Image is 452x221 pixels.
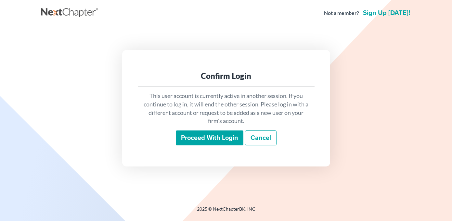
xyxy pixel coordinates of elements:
strong: Not a member? [324,9,359,17]
a: Cancel [245,130,277,145]
div: 2025 © NextChapterBK, INC [41,206,411,217]
div: Confirm Login [143,71,309,81]
input: Proceed with login [176,130,243,145]
p: This user account is currently active in another session. If you continue to log in, it will end ... [143,92,309,125]
a: Sign up [DATE]! [362,10,411,16]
